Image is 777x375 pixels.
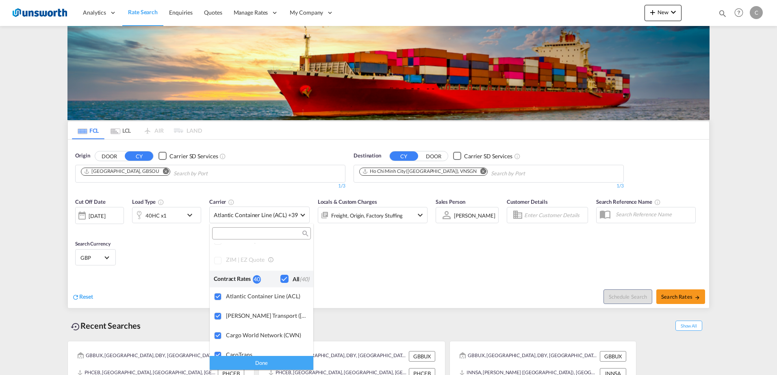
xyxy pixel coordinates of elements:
[268,256,275,263] md-icon: s18 icon-information-outline
[226,351,307,358] div: CaroTrans
[226,256,307,264] div: ZIM | eZ Quote
[214,275,253,283] div: Contract Rates
[253,275,261,284] div: 40
[280,275,309,283] md-checkbox: Checkbox No Ink
[226,312,307,319] div: Baker Transport (GB) | Direct
[302,231,308,237] md-icon: icon-magnify
[300,276,309,282] span: (40)
[293,275,309,283] div: All
[210,356,313,370] div: Done
[226,293,307,300] div: Atlantic Container Line (ACL)
[226,332,307,338] div: Cargo World Network (CWN)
